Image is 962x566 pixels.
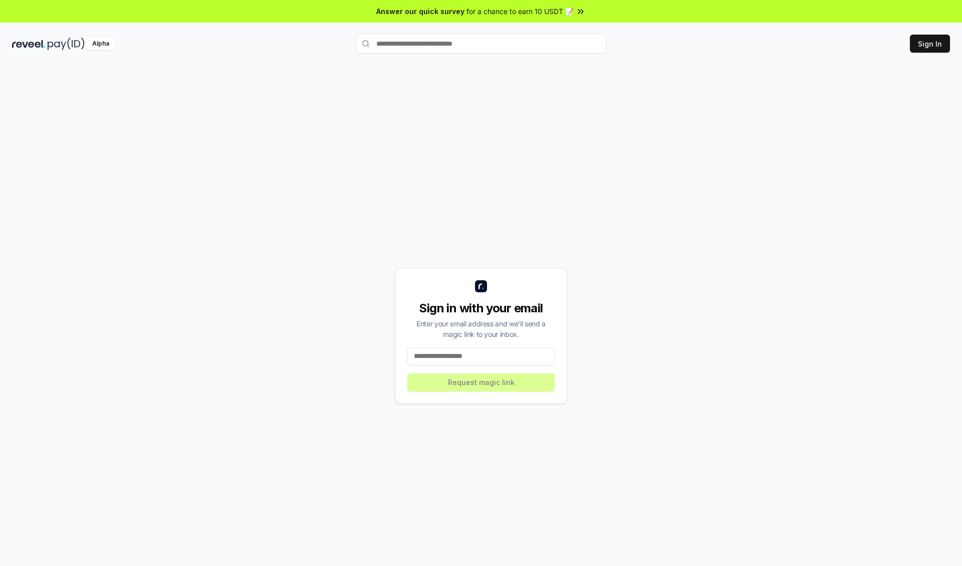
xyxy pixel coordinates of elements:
img: pay_id [48,38,85,50]
span: for a chance to earn 10 USDT 📝 [466,6,574,17]
img: logo_small [475,280,487,292]
div: Sign in with your email [407,300,555,316]
img: reveel_dark [12,38,46,50]
button: Sign In [910,35,950,53]
div: Alpha [87,38,115,50]
span: Answer our quick survey [376,6,464,17]
div: Enter your email address and we’ll send a magic link to your inbox. [407,318,555,339]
